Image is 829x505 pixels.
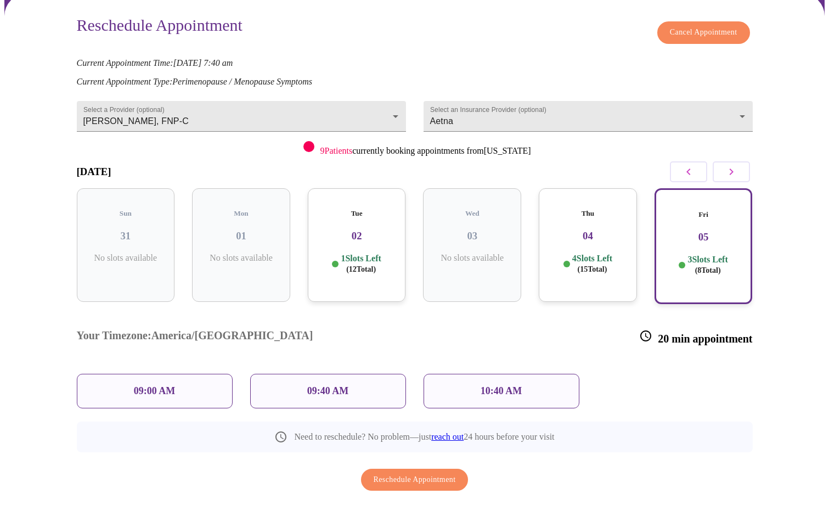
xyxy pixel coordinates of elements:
[548,209,628,218] h5: Thu
[86,230,166,242] h3: 31
[77,77,312,86] em: Current Appointment Type: Perimenopause / Menopause Symptoms
[361,469,469,491] button: Reschedule Appointment
[86,209,166,218] h5: Sun
[346,265,376,273] span: ( 12 Total)
[695,266,721,274] span: ( 8 Total)
[664,210,743,219] h5: Fri
[77,166,111,178] h3: [DATE]
[548,230,628,242] h3: 04
[432,230,512,242] h3: 03
[320,146,352,155] span: 9 Patients
[201,230,281,242] h3: 01
[432,209,512,218] h5: Wed
[670,26,737,40] span: Cancel Appointment
[201,209,281,218] h5: Mon
[77,101,406,132] div: [PERSON_NAME], FNP-C
[86,253,166,263] p: No slots available
[317,230,397,242] h3: 02
[687,254,728,276] p: 3 Slots Left
[341,253,381,274] p: 1 Slots Left
[134,385,176,397] p: 09:00 AM
[77,329,313,345] h3: Your Timezone: America/[GEOGRAPHIC_DATA]
[294,432,554,442] p: Need to reschedule? No problem—just 24 hours before your visit
[432,253,512,263] p: No slots available
[577,265,607,273] span: ( 15 Total)
[664,231,743,243] h3: 05
[481,385,522,397] p: 10:40 AM
[424,101,753,132] div: Aetna
[639,329,752,345] h3: 20 min appointment
[201,253,281,263] p: No slots available
[431,432,464,441] a: reach out
[77,16,243,38] h3: Reschedule Appointment
[317,209,397,218] h5: Tue
[307,385,349,397] p: 09:40 AM
[572,253,612,274] p: 4 Slots Left
[77,58,233,68] em: Current Appointment Time: [DATE] 7:40 am
[657,21,750,44] button: Cancel Appointment
[374,473,456,487] span: Reschedule Appointment
[320,146,531,156] p: currently booking appointments from [US_STATE]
